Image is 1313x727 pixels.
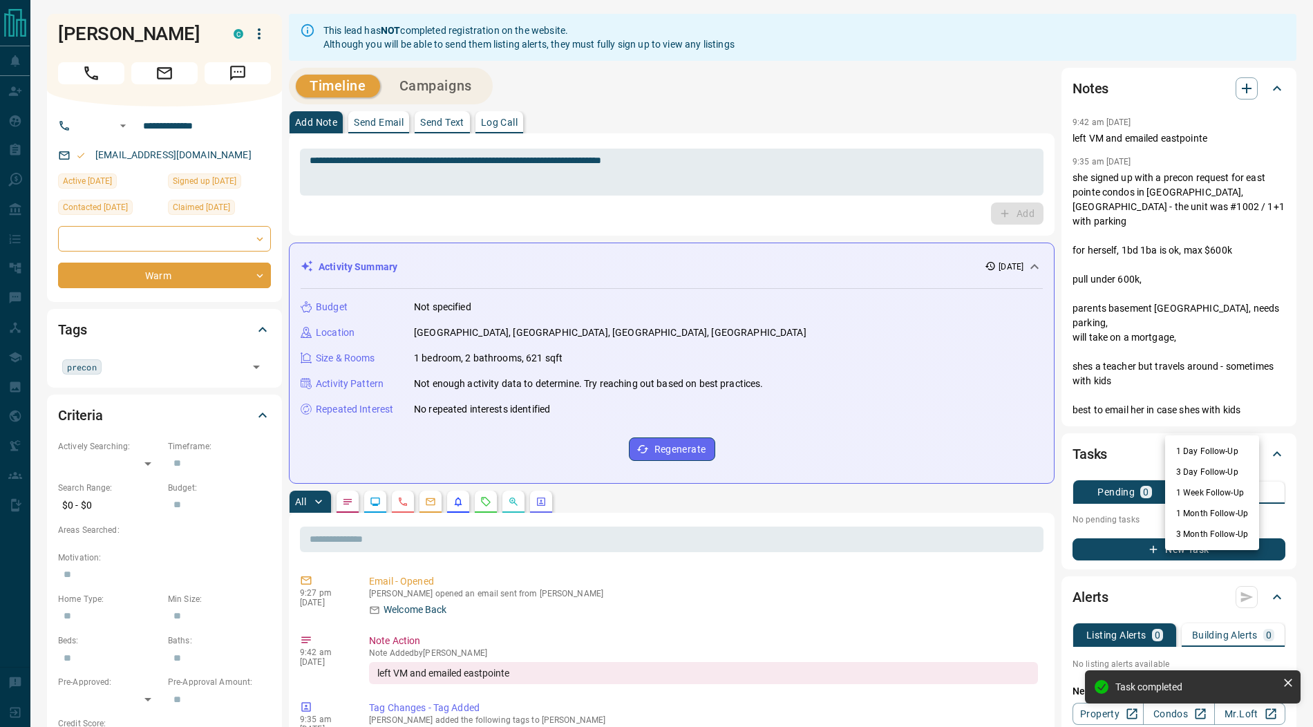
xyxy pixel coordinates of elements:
li: 1 Week Follow-Up [1165,482,1259,503]
li: 3 Day Follow-Up [1165,462,1259,482]
li: 1 Day Follow-Up [1165,441,1259,462]
li: 1 Month Follow-Up [1165,503,1259,524]
li: 3 Month Follow-Up [1165,524,1259,545]
div: Task completed [1115,681,1277,692]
